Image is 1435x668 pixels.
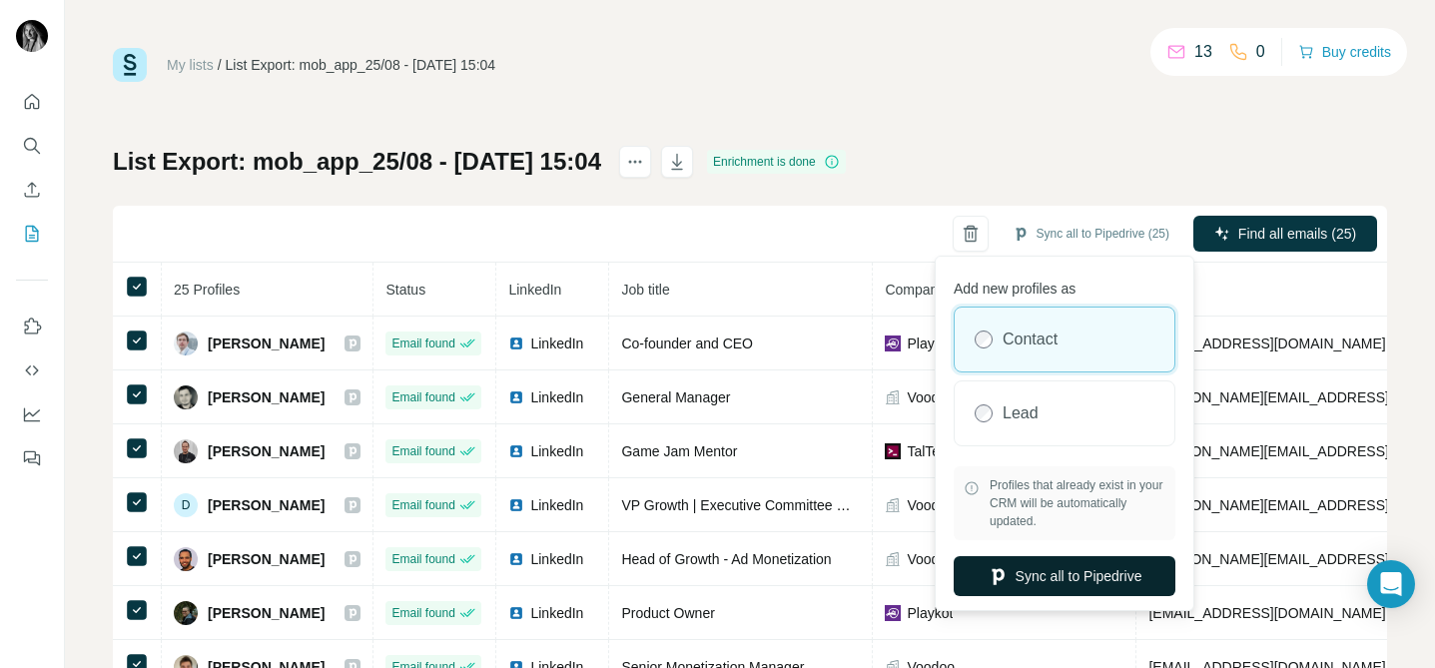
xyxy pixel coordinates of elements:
span: Email found [391,334,454,352]
img: Avatar [174,547,198,571]
span: Product Owner [621,605,714,621]
span: [PERSON_NAME] [208,441,325,461]
span: [PERSON_NAME] [208,603,325,623]
button: Search [16,128,48,164]
button: Buy credits [1298,38,1391,66]
img: Surfe Logo [113,48,147,82]
img: company-logo [885,335,901,351]
span: Find all emails (25) [1238,224,1356,244]
img: Avatar [174,385,198,409]
img: Avatar [16,20,48,52]
button: Dashboard [16,396,48,432]
span: Email found [391,604,454,622]
span: LinkedIn [508,282,561,298]
span: Voodoo [907,549,955,569]
h1: List Export: mob_app_25/08 - [DATE] 15:04 [113,146,601,178]
p: 0 [1256,40,1265,64]
span: [EMAIL_ADDRESS][DOMAIN_NAME] [1148,605,1385,621]
span: LinkedIn [530,495,583,515]
li: / [218,55,222,75]
span: Co-founder and CEO [621,335,753,351]
span: LinkedIn [530,549,583,569]
img: LinkedIn logo [508,551,524,567]
span: Game Jam Mentor [621,443,737,459]
span: Voodoo [907,495,955,515]
span: Email found [391,496,454,514]
button: Enrich CSV [16,172,48,208]
span: Status [385,282,425,298]
span: [PERSON_NAME] [208,549,325,569]
label: Contact [1003,328,1058,351]
p: Add new profiles as [954,271,1175,299]
button: Feedback [16,440,48,476]
span: Playkot [907,334,953,353]
img: LinkedIn logo [508,389,524,405]
span: 25 Profiles [174,282,240,298]
span: Head of Growth - Ad Monetization [621,551,831,567]
span: Email found [391,550,454,568]
span: Job title [621,282,669,298]
img: LinkedIn logo [508,497,524,513]
span: LinkedIn [530,334,583,353]
img: LinkedIn logo [508,605,524,621]
button: Sync all to Pipedrive (25) [999,219,1183,249]
div: List Export: mob_app_25/08 - [DATE] 15:04 [226,55,496,75]
div: Enrichment is done [707,150,846,174]
button: Find all emails (25) [1193,216,1377,252]
img: Avatar [174,601,198,625]
span: Playkot [907,603,953,623]
span: [EMAIL_ADDRESS][DOMAIN_NAME] [1148,335,1385,351]
img: company-logo [885,443,901,459]
button: Sync all to Pipedrive [954,556,1175,596]
div: D [174,493,198,517]
label: Lead [1003,401,1039,425]
span: Profiles that already exist in your CRM will be automatically updated. [990,476,1165,530]
img: LinkedIn logo [508,335,524,351]
img: LinkedIn logo [508,443,524,459]
span: [PERSON_NAME] [208,334,325,353]
button: Use Surfe on LinkedIn [16,309,48,344]
span: General Manager [621,389,730,405]
button: My lists [16,216,48,252]
p: 13 [1194,40,1212,64]
button: Quick start [16,84,48,120]
span: Email found [391,442,454,460]
button: Use Surfe API [16,352,48,388]
span: [PERSON_NAME] [208,387,325,407]
span: LinkedIn [530,603,583,623]
span: Email found [391,388,454,406]
div: Open Intercom Messenger [1367,560,1415,608]
span: Company [885,282,945,298]
img: Avatar [174,439,198,463]
span: LinkedIn [530,387,583,407]
img: company-logo [885,605,901,621]
span: [PERSON_NAME] [208,495,325,515]
img: Avatar [174,332,198,355]
span: LinkedIn [530,441,583,461]
span: Voodoo [907,387,955,407]
span: TalTech Student Council of the School of IT ITÜK [907,441,1123,461]
span: VP Growth | Executive Committee Member [621,497,887,513]
button: actions [619,146,651,178]
a: My lists [167,57,214,73]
